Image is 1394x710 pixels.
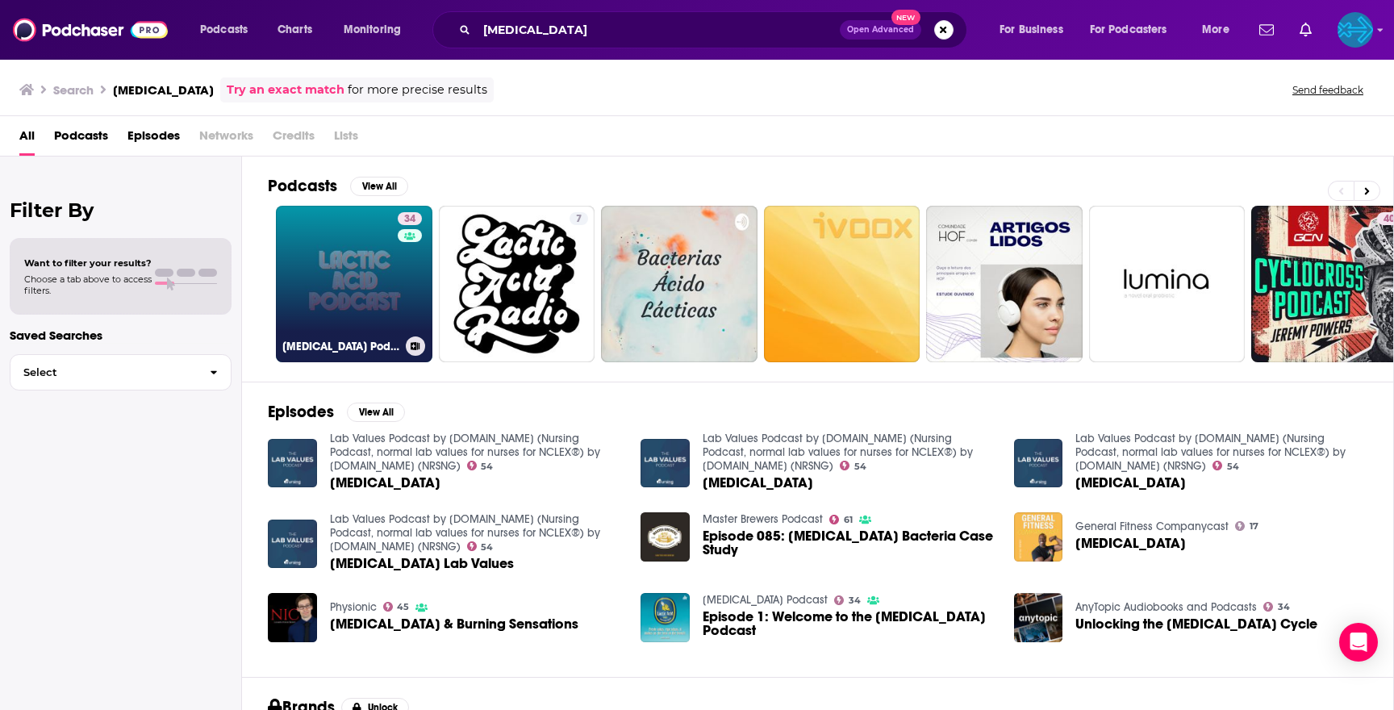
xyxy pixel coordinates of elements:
[1288,83,1368,97] button: Send feedback
[273,123,315,156] span: Credits
[1278,603,1290,611] span: 34
[1075,537,1186,550] a: Lactic Acid
[330,476,440,490] a: Lactic Acid
[330,600,377,614] a: Physionic
[1075,476,1186,490] a: Lactic Acid
[477,17,840,43] input: Search podcasts, credits, & more...
[840,461,866,470] a: 54
[113,82,214,98] h3: [MEDICAL_DATA]
[1079,17,1191,43] button: open menu
[347,403,405,422] button: View All
[703,610,995,637] span: Episode 1: Welcome to the [MEDICAL_DATA] Podcast
[330,476,440,490] span: [MEDICAL_DATA]
[53,82,94,98] h3: Search
[1014,512,1063,562] img: Lactic Acid
[332,17,422,43] button: open menu
[1075,617,1317,631] span: Unlocking the [MEDICAL_DATA] Cycle
[398,212,422,225] a: 34
[1014,593,1063,642] img: Unlocking the Lactic Acid Cycle
[350,177,408,196] button: View All
[330,617,578,631] a: Lactic Acid & Burning Sensations
[1338,12,1373,48] img: User Profile
[840,20,921,40] button: Open AdvancedNew
[641,439,690,488] img: Lactic Acid
[278,19,312,41] span: Charts
[988,17,1083,43] button: open menu
[199,123,253,156] span: Networks
[268,520,317,569] img: Lactic Acid Lab Values
[829,515,853,524] a: 61
[268,402,405,422] a: EpisodesView All
[227,81,344,99] a: Try an exact match
[703,610,995,637] a: Episode 1: Welcome to the Lactic Acid Podcast
[641,593,690,642] a: Episode 1: Welcome to the Lactic Acid Podcast
[1075,432,1346,473] a: Lab Values Podcast by NURSING.com (Nursing Podcast, normal lab values for nurses for NCLEX®) by N...
[268,439,317,488] img: Lactic Acid
[19,123,35,156] a: All
[189,17,269,43] button: open menu
[276,206,432,362] a: 34[MEDICAL_DATA] Podcast
[334,123,358,156] span: Lists
[268,593,317,642] img: Lactic Acid & Burning Sensations
[1263,602,1290,612] a: 34
[448,11,983,48] div: Search podcasts, credits, & more...
[570,212,588,225] a: 7
[1075,537,1186,550] span: [MEDICAL_DATA]
[703,432,973,473] a: Lab Values Podcast by NURSING.com (Nursing Podcast, normal lab values for nurses for NCLEX®) by N...
[703,593,828,607] a: Lactic Acid Podcast
[641,512,690,562] img: Episode 085: Lactic Acid Bacteria Case Study
[383,602,410,612] a: 45
[267,17,322,43] a: Charts
[10,328,232,343] p: Saved Searches
[282,340,399,353] h3: [MEDICAL_DATA] Podcast
[834,595,861,605] a: 34
[1014,439,1063,488] img: Lactic Acid
[1191,17,1250,43] button: open menu
[1202,19,1229,41] span: More
[1000,19,1063,41] span: For Business
[1075,520,1229,533] a: General Fitness Companycast
[268,402,334,422] h2: Episodes
[1235,521,1258,531] a: 17
[54,123,108,156] span: Podcasts
[13,15,168,45] img: Podchaser - Follow, Share and Rate Podcasts
[24,274,152,296] span: Choose a tab above to access filters.
[467,461,494,470] a: 54
[854,463,866,470] span: 54
[10,198,232,222] h2: Filter By
[127,123,180,156] a: Episodes
[703,476,813,490] a: Lactic Acid
[576,211,582,228] span: 7
[268,176,337,196] h2: Podcasts
[24,257,152,269] span: Want to filter your results?
[481,463,493,470] span: 54
[1090,19,1167,41] span: For Podcasters
[1212,461,1239,470] a: 54
[1293,16,1318,44] a: Show notifications dropdown
[330,432,600,473] a: Lab Values Podcast by NURSING.com (Nursing Podcast, normal lab values for nurses for NCLEX®) by N...
[330,617,578,631] span: [MEDICAL_DATA] & Burning Sensations
[344,19,401,41] span: Monitoring
[703,476,813,490] span: [MEDICAL_DATA]
[330,557,514,570] span: [MEDICAL_DATA] Lab Values
[1339,623,1378,662] div: Open Intercom Messenger
[330,557,514,570] a: Lactic Acid Lab Values
[404,211,415,228] span: 34
[481,544,493,551] span: 54
[847,26,914,34] span: Open Advanced
[439,206,595,362] a: 7
[1338,12,1373,48] button: Show profile menu
[348,81,487,99] span: for more precise results
[891,10,920,25] span: New
[1253,16,1280,44] a: Show notifications dropdown
[200,19,248,41] span: Podcasts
